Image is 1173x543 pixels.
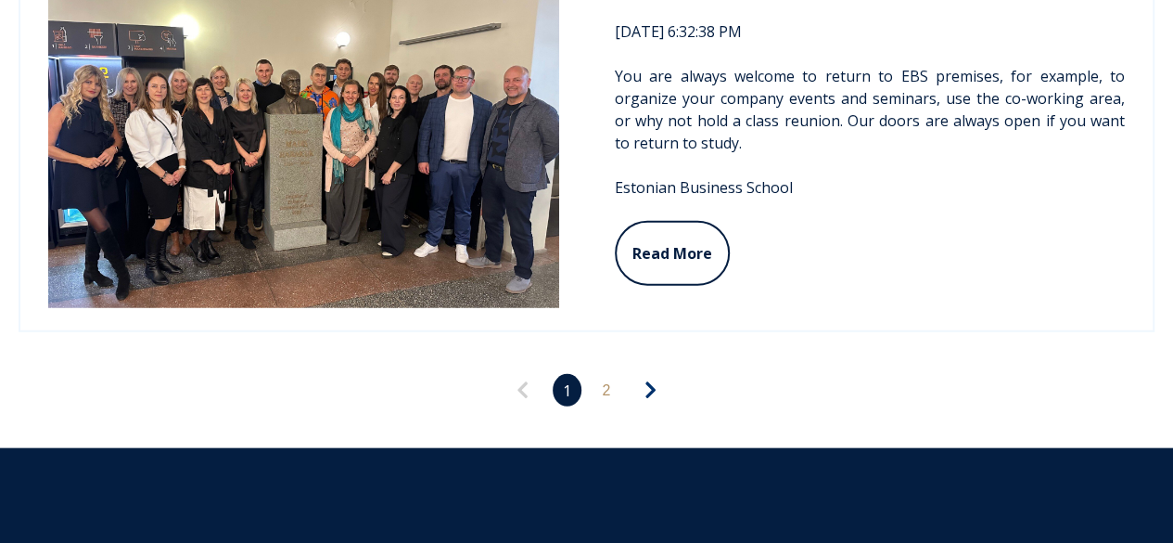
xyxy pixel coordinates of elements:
[19,374,1154,407] nav: Pagination
[553,374,581,407] a: Go to page 1
[592,374,620,407] a: Go to page 2
[615,221,730,286] a: Read More
[615,177,793,198] a: Estonian Business School
[615,65,1126,154] p: You are always welcome to return to EBS premises, for example, to organize your company events an...
[615,20,1126,43] time: [DATE] 6:32:38 PM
